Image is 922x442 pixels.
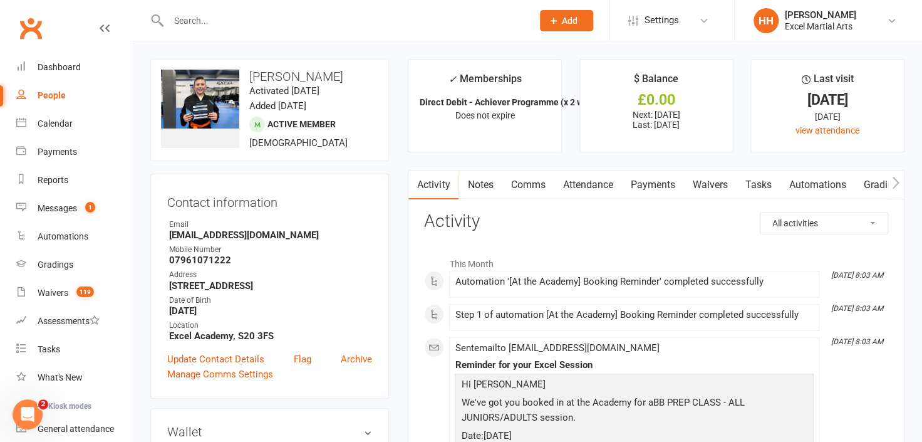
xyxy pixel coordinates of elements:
[16,194,132,223] a: Messages 1
[38,399,48,409] span: 2
[455,276,814,287] div: Automation '[At the Academy] Booking Reminder' completed successfully
[16,110,132,138] a: Calendar
[38,203,77,213] div: Messages
[455,342,659,354] span: Sent email to [EMAIL_ADDRESS][DOMAIN_NAME]
[16,364,132,392] a: What's New
[249,100,306,112] time: Added [DATE]
[591,93,722,107] div: £0.00
[169,229,372,241] strong: [EMAIL_ADDRESS][DOMAIN_NAME]
[455,110,515,120] span: Does not expire
[502,171,554,199] a: Comms
[562,16,578,26] span: Add
[16,82,132,110] a: People
[16,335,132,364] a: Tasks
[408,171,458,199] a: Activity
[455,310,814,320] div: Step 1 of automation [At the Academy] Booking Reminder completed successfully
[683,171,736,199] a: Waivers
[448,73,457,85] i: ✓
[802,71,854,93] div: Last visit
[16,53,132,82] a: Dashboard
[13,399,43,429] iframe: Intercom live chat
[736,171,780,199] a: Tasks
[85,202,95,213] span: 1
[38,260,73,270] div: Gradings
[424,212,888,231] h3: Activity
[591,110,722,130] p: Next: [DATE] Last: [DATE]
[341,352,372,367] a: Archive
[424,251,888,271] li: This Month
[38,147,77,157] div: Payments
[621,171,683,199] a: Payments
[161,70,239,129] img: image1605205954.png
[539,412,575,423] span: session.
[448,71,522,94] div: Memberships
[167,352,264,367] a: Update Contact Details
[169,219,372,231] div: Email
[795,125,859,135] a: view attendance
[169,295,372,307] div: Date of Birth
[76,287,94,297] span: 119
[38,316,100,326] div: Assessments
[169,280,372,292] strong: [STREET_ADDRESS]
[16,251,132,279] a: Gradings
[634,71,678,93] div: $ Balance
[831,271,883,280] i: [DATE] 8:03 AM
[461,397,653,408] span: We've got you booked in at the Academy for a
[249,85,319,97] time: Activated [DATE]
[458,171,502,199] a: Notes
[458,377,811,395] p: Hi [PERSON_NAME]
[38,424,114,434] div: General attendance
[461,430,483,441] span: Date:
[38,90,66,100] div: People
[785,9,856,21] div: [PERSON_NAME]
[267,119,336,129] span: Active member
[15,13,46,44] a: Clubworx
[831,337,883,346] i: [DATE] 8:03 AM
[16,223,132,251] a: Automations
[167,367,273,382] a: Manage Comms Settings
[169,330,372,342] strong: Excel Academy, S20 3FS
[169,320,372,332] div: Location
[38,372,83,382] div: What's New
[754,8,779,33] div: HH
[161,70,378,83] h3: [PERSON_NAME]
[249,137,348,149] span: [DEMOGRAPHIC_DATA]
[455,360,814,371] div: Reminder for your Excel Session
[16,307,132,335] a: Assessments
[831,304,883,313] i: [DATE] 8:03 AM
[167,425,372,439] h3: Wallet
[16,279,132,307] a: Waivers 119
[645,6,679,34] span: Settings
[420,97,600,107] strong: Direct Debit - Achiever Programme (x 2 wee...
[785,21,856,32] div: Excel Martial Arts
[16,166,132,194] a: Reports
[169,269,372,281] div: Address
[38,175,68,185] div: Reports
[540,10,593,31] button: Add
[169,255,372,266] strong: 07961071222
[38,288,68,298] div: Waivers
[38,62,81,72] div: Dashboard
[38,118,73,129] div: Calendar
[780,171,854,199] a: Automations
[294,352,311,367] a: Flag
[169,305,372,317] strong: [DATE]
[554,171,621,199] a: Attendance
[169,244,372,256] div: Mobile Number
[16,138,132,166] a: Payments
[762,93,893,107] div: [DATE]
[167,191,372,209] h3: Contact information
[38,344,60,354] div: Tasks
[762,110,893,124] div: [DATE]
[165,12,524,29] input: Search...
[458,395,811,428] p: BB PREP CLASS - ALL JUNIORS/ADULTS
[38,231,88,241] div: Automations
